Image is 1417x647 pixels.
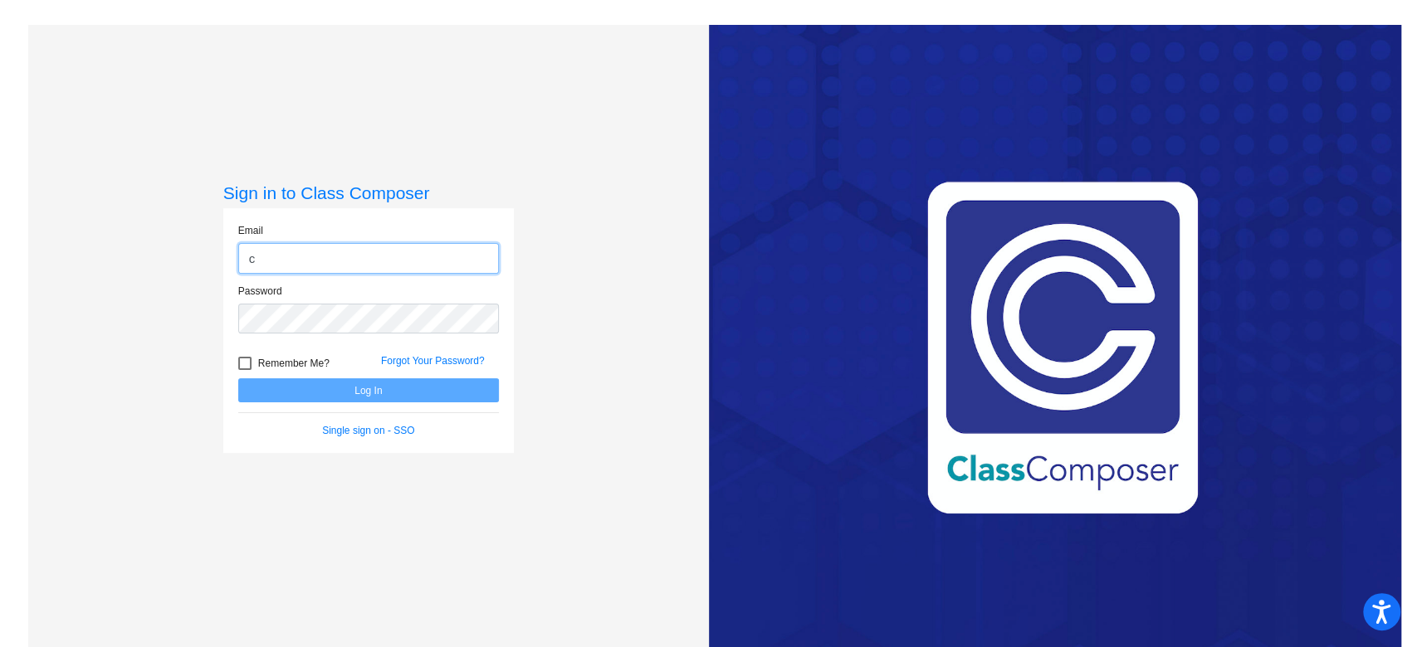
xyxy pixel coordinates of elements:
[322,425,414,436] a: Single sign on - SSO
[238,284,282,299] label: Password
[258,353,330,373] span: Remember Me?
[223,182,514,203] h3: Sign in to Class Composer
[238,223,263,238] label: Email
[381,355,485,367] a: Forgot Your Password?
[238,378,499,402] button: Log In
